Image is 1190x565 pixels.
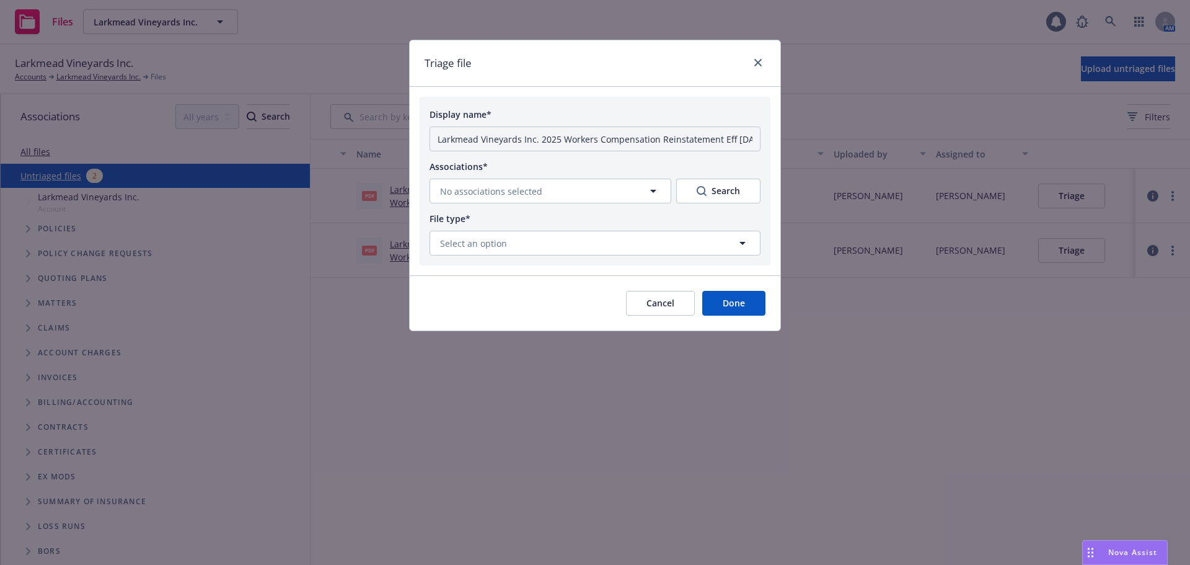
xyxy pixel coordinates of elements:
button: Select an option [430,231,760,256]
input: Add display name here... [430,127,760,151]
a: close [751,55,765,70]
span: Display name* [430,109,491,120]
button: No associations selected [430,179,671,203]
h1: Triage file [425,55,472,71]
button: Nova Assist [1082,540,1168,565]
svg: Search [697,186,707,196]
div: Search [697,185,740,197]
span: Associations* [430,161,488,172]
span: File type* [430,213,470,225]
span: No associations selected [440,185,542,198]
button: Done [702,291,765,316]
span: Select an option [440,237,507,250]
div: Drag to move [1083,541,1098,564]
span: Nova Assist [1108,547,1157,558]
button: Cancel [626,291,695,316]
button: SearchSearch [676,179,760,203]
